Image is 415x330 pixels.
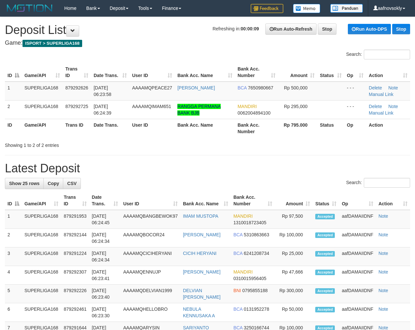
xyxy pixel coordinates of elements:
span: Show 25 rows [9,181,39,186]
span: [DATE] 06:23:58 [94,85,111,97]
th: Op: activate to sort column ascending [339,191,376,210]
th: Status [317,119,344,137]
th: Date Trans.: activate to sort column ascending [89,191,121,210]
th: Bank Acc. Name: activate to sort column ascending [180,191,231,210]
td: aafDAMAIIDNF [339,266,376,285]
td: Rp 97,500 [275,210,313,229]
a: Note [378,213,388,219]
a: Manual Link [369,92,393,97]
h1: Deposit List [5,24,410,37]
a: Manual Link [369,110,393,116]
th: Amount: activate to sort column ascending [278,63,318,82]
td: [DATE] 06:23:40 [89,285,121,303]
td: aafDAMAIIDNF [339,303,376,322]
td: SUPERLIGA168 [22,285,61,303]
th: Op [344,119,366,137]
td: AAAAMQCICIHERYANI [121,247,180,266]
td: AAAAMQDELVIAN1999 [121,285,180,303]
td: [DATE] 06:23:41 [89,266,121,285]
span: Copy 0795855188 to clipboard [242,288,268,293]
img: Button%20Memo.svg [293,4,320,13]
span: Copy 0062004894100 to clipboard [238,110,271,116]
span: Refreshing in: [213,26,259,31]
img: panduan.png [330,4,363,13]
th: User ID: activate to sort column ascending [129,63,175,82]
td: 879292461 [61,303,89,322]
th: Amount: activate to sort column ascending [275,191,313,210]
td: 879292226 [61,285,89,303]
td: SUPERLIGA168 [22,100,63,119]
th: Game/API: activate to sort column ascending [22,63,63,82]
a: Note [378,269,388,275]
th: Status: activate to sort column ascending [317,63,344,82]
span: Copy 1310018723405 to clipboard [233,220,266,225]
td: SUPERLIGA168 [22,303,61,322]
td: [DATE] 06:24:45 [89,210,121,229]
td: [DATE] 06:24:34 [89,229,121,247]
label: Search: [346,178,410,188]
th: Bank Acc. Number: activate to sort column ascending [235,63,278,82]
span: BCA [238,85,247,90]
td: 2 [5,229,22,247]
td: 1 [5,210,22,229]
th: Date Trans.: activate to sort column ascending [91,63,129,82]
td: aafDAMAIIDNF [339,285,376,303]
a: Note [378,251,388,256]
a: Note [388,85,398,90]
span: Accepted [315,232,335,238]
th: Bank Acc. Number [235,119,278,137]
th: Action [366,119,410,137]
th: Action: activate to sort column ascending [366,63,410,82]
a: CICIH HERYANI [183,251,216,256]
td: SUPERLIGA168 [22,266,61,285]
a: [PERSON_NAME] [183,232,220,237]
a: Run Auto-DPS [348,24,391,34]
label: Search: [346,50,410,59]
span: BCA [233,251,243,256]
span: BNI [233,288,241,293]
span: Accepted [315,251,335,257]
td: Rp 100,000 [275,229,313,247]
td: [DATE] 06:24:34 [89,247,121,266]
a: Note [378,232,388,237]
a: NEBULA KENNUSAKA A [183,306,215,318]
th: Bank Acc. Name [175,119,235,137]
span: Copy 0310015956405 to clipboard [233,276,266,281]
td: SUPERLIGA168 [22,247,61,266]
span: AAAAMQIMAM651 [132,104,171,109]
td: AAAAMQENNUJP [121,266,180,285]
td: aafDAMAIIDNF [339,247,376,266]
th: Rp 795.000 [278,119,318,137]
a: CSV [63,178,81,189]
th: User ID: activate to sort column ascending [121,191,180,210]
td: AAAAMQBOCOR24 [121,229,180,247]
span: Accepted [315,307,335,312]
th: ID: activate to sort column descending [5,191,22,210]
td: SUPERLIGA168 [22,229,61,247]
th: Date Trans. [91,119,129,137]
a: RANGGA PERMANA BANK BJB [177,104,221,116]
a: [PERSON_NAME] [177,85,215,90]
span: Copy 5310863663 to clipboard [244,232,269,237]
span: AAAAMQPEACE27 [132,85,172,90]
td: Rp 300,000 [275,285,313,303]
td: 5 [5,285,22,303]
td: aafDAMAIIDNF [339,229,376,247]
td: 879291953 [61,210,89,229]
span: Rp 500,000 [284,85,307,90]
td: - - - [344,82,366,101]
img: Feedback.jpg [251,4,283,13]
span: BCA [233,232,243,237]
a: Stop [392,24,410,34]
span: MANDIRI [238,104,257,109]
a: Run Auto-Refresh [265,24,317,35]
span: Copy 6241208734 to clipboard [244,251,269,256]
span: Copy [48,181,59,186]
td: aafDAMAIIDNF [339,210,376,229]
td: 4 [5,266,22,285]
th: Trans ID: activate to sort column ascending [63,63,91,82]
span: 879292626 [65,85,88,90]
span: MANDIRI [233,213,253,219]
span: MANDIRI [233,269,253,275]
th: Bank Acc. Name: activate to sort column ascending [175,63,235,82]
